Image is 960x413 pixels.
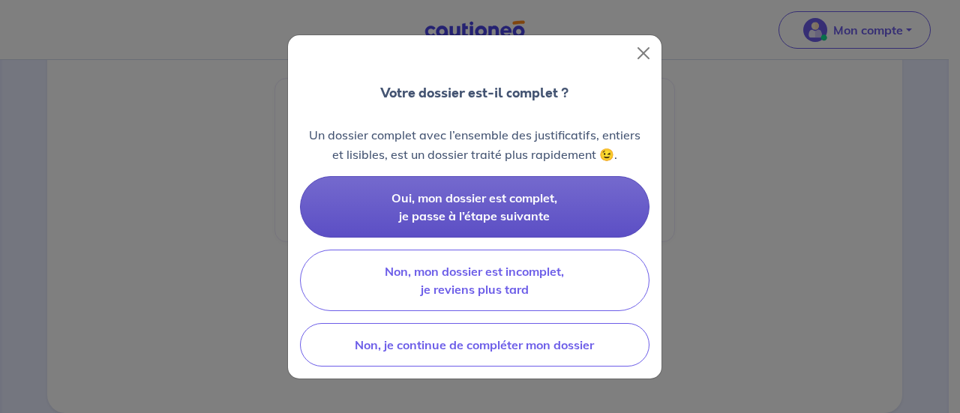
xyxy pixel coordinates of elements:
span: Non, je continue de compléter mon dossier [355,337,594,352]
p: Votre dossier est-il complet ? [380,83,568,103]
span: Non, mon dossier est incomplet, je reviens plus tard [385,264,564,297]
button: Non, je continue de compléter mon dossier [300,323,649,367]
button: Oui, mon dossier est complet, je passe à l’étape suivante [300,176,649,238]
span: Oui, mon dossier est complet, je passe à l’étape suivante [391,190,557,223]
p: Un dossier complet avec l’ensemble des justificatifs, entiers et lisibles, est un dossier traité ... [300,125,649,164]
button: Close [631,41,655,65]
button: Non, mon dossier est incomplet, je reviens plus tard [300,250,649,311]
